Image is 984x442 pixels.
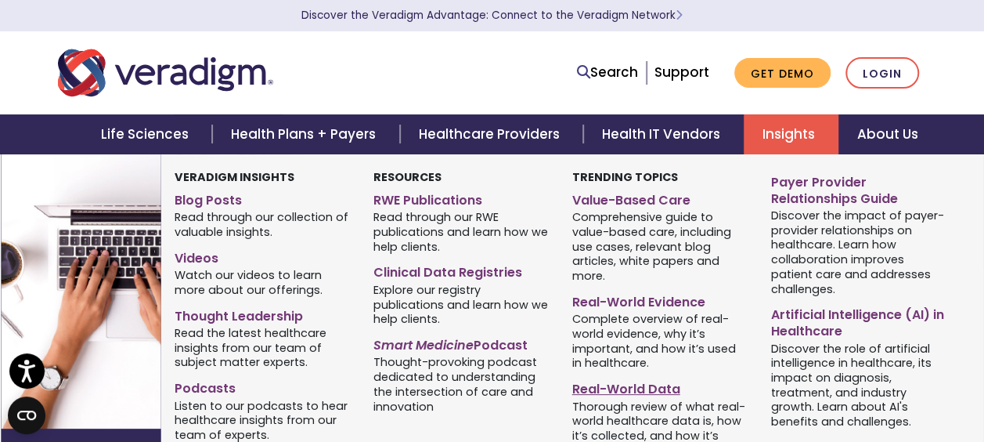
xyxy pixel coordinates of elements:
[301,8,683,23] a: Discover the Veradigm Advantage: Connect to the Veradigm NetworkLearn More
[744,114,838,154] a: Insights
[175,187,350,209] a: Blog Posts
[845,57,919,89] a: Login
[572,187,748,209] a: Value-Based Care
[373,209,549,255] span: Read through our RWE publications and learn how we help clients.
[8,397,45,434] button: Open CMP widget
[572,288,748,311] a: Real-World Evidence
[572,209,748,284] span: Comprehensive guide to value-based care, including use cases, relevant blog articles, white paper...
[770,340,946,429] span: Discover the role of artificial intelligence in healthcare, its impact on diagnosis, treatment, a...
[175,169,294,185] strong: Veradigm Insights
[212,114,399,154] a: Health Plans + Payers
[770,207,946,296] span: Discover the impact of payer-provider relationships on healthcare. Learn how collaboration improv...
[373,259,549,281] a: Clinical Data Registries
[373,354,549,414] span: Thought-provoking podcast dedicated to understanding the intersection of care and innovation
[175,375,350,397] a: Podcasts
[734,58,831,89] a: Get Demo
[572,311,748,371] span: Complete overview of real-world evidence, why it’s important, and how it’s used in healthcare.
[683,329,965,423] iframe: Drift Chat Widget
[838,114,937,154] a: About Us
[175,245,350,267] a: Videos
[373,281,549,327] span: Explore our registry publications and learn how we help clients.
[676,8,683,23] span: Learn More
[175,324,350,370] span: Read the latest healthcare insights from our team of subject matter experts.
[175,267,350,298] span: Watch our videos to learn more about our offerings.
[770,301,946,340] a: Artificial Intelligence (AI) in Healthcare
[82,114,212,154] a: Life Sciences
[572,169,678,185] strong: Trending Topics
[175,209,350,240] span: Read through our collection of valuable insights.
[654,63,709,82] a: Support
[373,169,442,185] strong: Resources
[175,303,350,325] a: Thought Leadership
[1,154,253,429] img: Two hands typing on a laptop
[400,114,583,154] a: Healthcare Providers
[58,47,273,99] img: Veradigm logo
[583,114,744,154] a: Health IT Vendors
[373,331,549,354] a: Smart MedicinePodcast
[373,187,549,209] a: RWE Publications
[770,168,946,208] a: Payer Provider Relationships Guide
[572,375,748,398] a: Real-World Data
[373,336,474,354] em: Smart Medicine
[577,62,638,83] a: Search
